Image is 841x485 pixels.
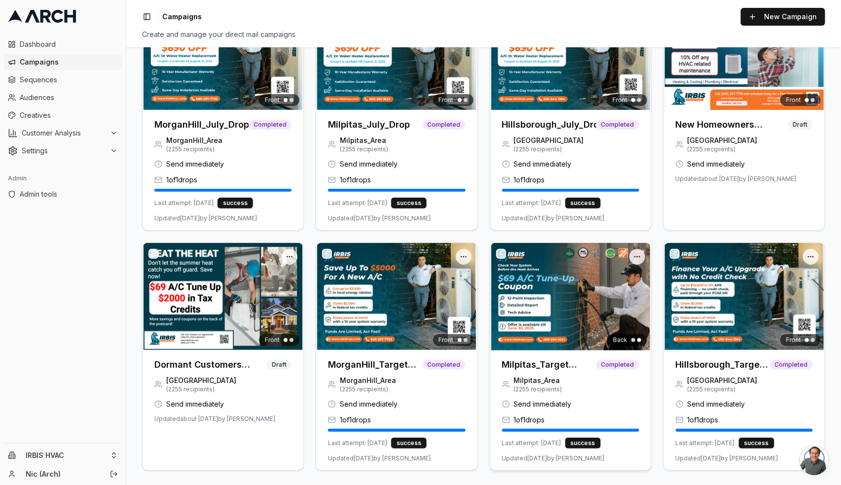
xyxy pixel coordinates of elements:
span: Draft [267,360,292,370]
div: success [218,198,253,208]
span: Completed [770,360,813,370]
span: Completed [249,120,292,130]
button: New Campaign [741,8,825,26]
h3: Milpitas_July_Drop [328,118,410,132]
img: Back creative for Milpitas_Target (Copy) [490,243,651,350]
span: ( 2255 recipients) [514,145,584,153]
span: 1 of 1 drops [688,415,719,425]
h3: MorganHill_Target (Copy) [328,358,422,372]
img: Front creative for New Homeowners (automated Campaign) [664,2,825,110]
button: Log out [107,467,121,481]
span: Front [786,336,801,344]
h3: Dormant Customers (automated campaign) [154,358,267,372]
img: Front creative for MorganHill_Target (Copy) [316,243,477,350]
div: success [739,438,774,449]
span: Last attempt: [DATE] [154,199,214,207]
a: Audiences [4,90,122,105]
span: Updated [DATE] by [PERSON_NAME] [328,454,431,462]
span: Updated [DATE] by [PERSON_NAME] [328,214,431,222]
img: Front creative for Hillsborough_July_Drop [490,2,651,110]
span: Back [613,336,627,344]
span: Completed [423,360,466,370]
span: Completed [423,120,466,130]
span: Updated [DATE] by [PERSON_NAME] [502,454,605,462]
span: Send immediately [688,399,745,409]
span: Send immediately [514,399,572,409]
a: Dashboard [4,36,122,52]
h3: MorganHill_July_Drop [154,118,249,132]
a: Nic (Arch) [26,469,99,479]
span: Send immediately [166,159,224,169]
span: MorganHill_Area [166,136,222,145]
div: success [565,438,601,449]
span: Front [265,96,280,104]
div: Create and manage your direct mail campaigns [142,30,825,39]
a: Sequences [4,72,122,88]
span: Campaigns [20,57,118,67]
span: Front [439,96,454,104]
span: Settings [22,146,106,156]
div: Admin [4,171,122,186]
span: ( 2255 recipients) [166,385,236,393]
span: ( 2255 recipients) [688,385,758,393]
div: success [391,198,427,208]
h3: Milpitas_Target (Copy) [502,358,596,372]
span: Front [265,336,280,344]
span: 1 of 1 drops [514,175,545,185]
span: Audiences [20,93,118,103]
span: ( 2255 recipients) [166,145,222,153]
img: Front creative for Milpitas_July_Drop [316,2,477,110]
button: Customer Analysis [4,125,122,141]
span: Last attempt: [DATE] [328,199,387,207]
img: Front creative for Hillsborough_Target (Copy) [664,243,825,350]
button: IRBIS HVAC [4,448,122,463]
span: Send immediately [166,399,224,409]
span: 1 of 1 drops [340,175,371,185]
span: Front [786,96,801,104]
a: Open chat [800,446,829,475]
span: Updated [DATE] by [PERSON_NAME] [676,454,778,462]
h3: New Homeowners (automated Campaign) [676,118,788,132]
span: Campaigns [162,12,202,22]
span: Creatives [20,110,118,120]
a: Campaigns [4,54,122,70]
img: Front creative for Dormant Customers (automated campaign) [143,243,303,350]
a: Creatives [4,107,122,123]
div: success [565,198,601,208]
span: Updated [DATE] by [PERSON_NAME] [502,214,605,222]
span: Updated about [DATE] by [PERSON_NAME] [154,415,275,423]
span: Draft [788,120,813,130]
button: Settings [4,143,122,159]
span: Updated about [DATE] by [PERSON_NAME] [676,175,797,183]
span: ( 2255 recipients) [514,385,562,393]
span: IRBIS HVAC [26,451,106,460]
span: 1 of 1 drops [166,175,197,185]
span: Send immediately [340,399,398,409]
span: Completed [596,360,639,370]
span: Customer Analysis [22,128,106,138]
span: Dashboard [20,39,118,49]
span: Completed [596,120,639,130]
h3: Hillsborough_July_Drop [502,118,596,132]
span: Last attempt: [DATE] [676,439,735,447]
span: ( 2255 recipients) [340,385,396,393]
a: Admin tools [4,186,122,202]
span: Send immediately [340,159,398,169]
span: Milpitas_Area [514,376,562,385]
span: Milpitas_Area [340,136,388,145]
span: [GEOGRAPHIC_DATA] [166,376,236,385]
span: Admin tools [20,189,118,199]
span: Updated [DATE] by [PERSON_NAME] [154,214,257,222]
span: Send immediately [688,159,745,169]
span: 1 of 1 drops [514,415,545,425]
nav: breadcrumb [162,12,202,22]
span: [GEOGRAPHIC_DATA] [514,136,584,145]
span: Last attempt: [DATE] [328,439,387,447]
span: Last attempt: [DATE] [502,439,561,447]
span: ( 2255 recipients) [688,145,758,153]
span: Front [613,96,627,104]
span: ( 2255 recipients) [340,145,388,153]
span: [GEOGRAPHIC_DATA] [688,136,758,145]
div: success [391,438,427,449]
span: 1 of 1 drops [340,415,371,425]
